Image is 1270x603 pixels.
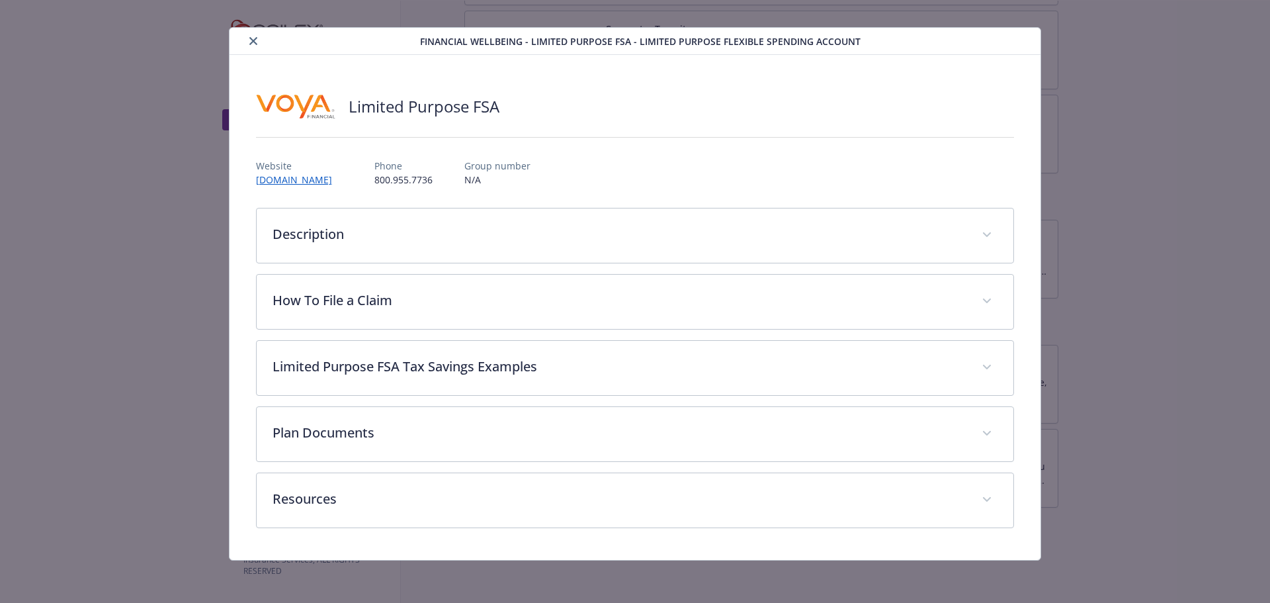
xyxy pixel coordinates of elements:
[420,34,861,48] span: Financial Wellbeing - Limited Purpose FSA - Limited Purpose Flexible Spending Account
[256,173,343,186] a: [DOMAIN_NAME]
[245,33,261,49] button: close
[349,95,499,118] h2: Limited Purpose FSA
[127,27,1143,561] div: details for plan Financial Wellbeing - Limited Purpose FSA - Limited Purpose Flexible Spending Ac...
[256,87,335,126] img: Voya Financial
[273,291,966,310] p: How To File a Claim
[374,159,433,173] p: Phone
[257,341,1014,395] div: Limited Purpose FSA Tax Savings Examples
[257,275,1014,329] div: How To File a Claim
[374,173,433,187] p: 800.955.7736
[257,473,1014,528] div: Resources
[464,173,530,187] p: N/A
[256,159,343,173] p: Website
[273,489,966,509] p: Resources
[257,209,1014,263] div: Description
[464,159,530,173] p: Group number
[273,357,966,377] p: Limited Purpose FSA Tax Savings Examples
[273,423,966,443] p: Plan Documents
[257,407,1014,461] div: Plan Documents
[273,224,966,244] p: Description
